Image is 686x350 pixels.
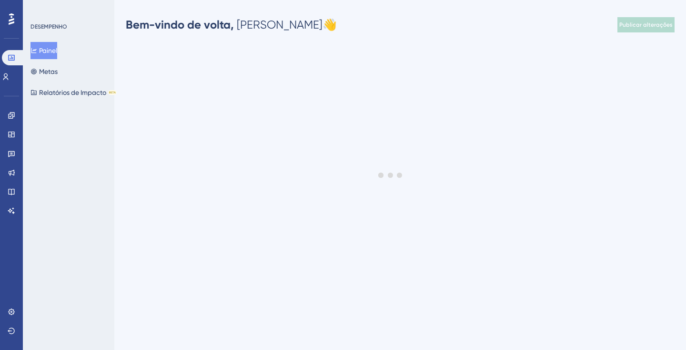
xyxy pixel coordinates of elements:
font: Metas [39,68,58,75]
font: [PERSON_NAME] [237,18,323,31]
button: Publicar alterações [617,17,675,32]
font: Relatórios de Impacto [39,89,106,96]
button: Metas [30,63,58,80]
font: DESEMPENHO [30,23,67,30]
font: 👋 [323,18,337,31]
button: Painel [30,42,57,59]
font: Publicar alterações [619,21,673,28]
font: Bem-vindo de volta, [126,18,234,31]
font: Painel [39,47,57,54]
button: Relatórios de ImpactoBETA [30,84,117,101]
